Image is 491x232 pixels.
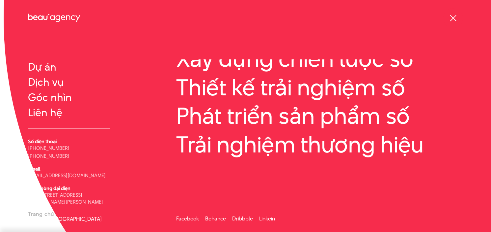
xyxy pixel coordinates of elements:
a: Thiết kế trải nghiệm số [176,75,463,100]
a: Liên hệ [28,107,110,118]
a: [DEMOGRAPHIC_DATA] [46,216,102,221]
b: Email [28,165,40,172]
a: Linkein [259,215,275,222]
a: Facebook [176,215,199,222]
a: Dự án [28,61,110,73]
a: Dribbble [232,215,253,222]
a: Trang chủ [28,210,54,218]
a: Behance [205,215,226,222]
a: Góc nhìn [28,91,110,103]
a: [PHONE_NUMBER] [28,145,69,151]
h1: Chún tôi biến Côn n hệ trở nên Con n ười hơn [28,73,278,159]
b: Số điện thoại [28,138,57,145]
a: Dịch vụ [28,76,110,88]
a: [PHONE_NUMBER] [28,152,69,159]
p: Tầng [STREET_ADDRESS][PERSON_NAME][PERSON_NAME] [28,191,110,205]
a: Phát triển sản phẩm số [176,103,463,128]
b: Văn phòng đại diện [28,185,70,192]
a: [EMAIL_ADDRESS][DOMAIN_NAME] [28,172,106,179]
a: Trải nghiệm thương hiệu [176,132,463,157]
